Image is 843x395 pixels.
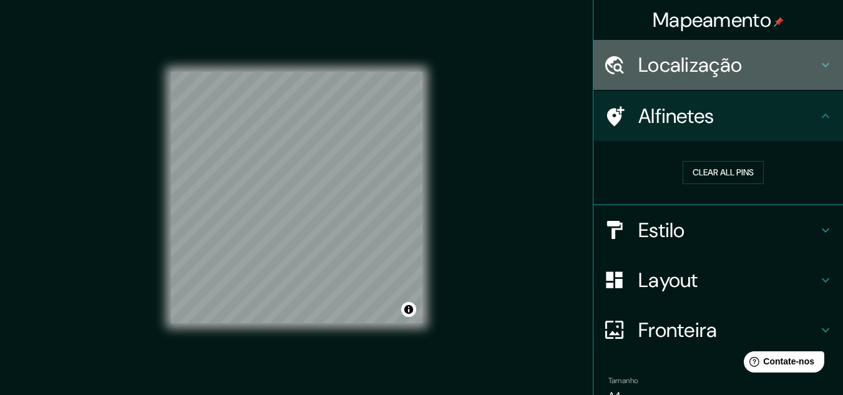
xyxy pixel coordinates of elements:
[638,267,698,293] font: Layout
[732,346,829,381] iframe: Iniciador de widget de ajuda
[638,103,714,129] font: Alfinetes
[401,302,416,317] button: Alternar atribuição
[593,40,843,90] div: Localização
[593,305,843,355] div: Fronteira
[653,7,771,33] font: Mapeamento
[593,205,843,255] div: Estilo
[593,91,843,141] div: Alfinetes
[638,217,685,243] font: Estilo
[608,376,638,386] font: Tamanho
[638,317,718,343] font: Fronteira
[171,72,422,323] canvas: Mapa
[683,161,764,184] button: Clear all pins
[593,255,843,305] div: Layout
[638,52,742,78] font: Localização
[774,17,784,27] img: pin-icon.png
